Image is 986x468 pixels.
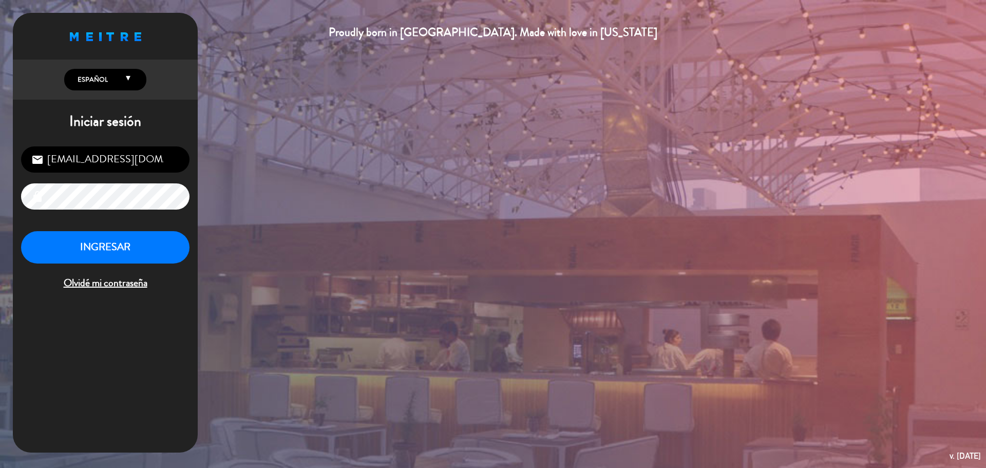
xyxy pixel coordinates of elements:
span: Español [75,74,108,85]
button: INGRESAR [21,231,189,264]
i: lock [31,191,44,203]
div: v. [DATE] [950,449,981,463]
input: Correo Electrónico [21,146,189,173]
i: email [31,154,44,166]
span: Olvidé mi contraseña [21,275,189,292]
h1: Iniciar sesión [13,113,198,130]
